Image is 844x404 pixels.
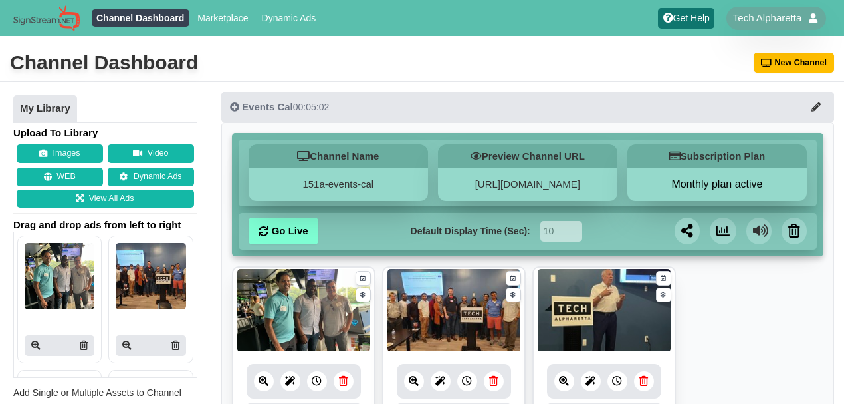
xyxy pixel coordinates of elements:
[13,126,197,140] h4: Upload To Library
[230,101,329,114] div: 00:05:02
[387,269,520,352] img: 305.961 kb
[658,8,714,29] a: Get Help
[249,144,428,168] h5: Channel Name
[10,49,198,76] div: Channel Dashboard
[92,9,189,27] a: Channel Dashboard
[17,144,103,163] button: Images
[237,269,370,352] img: 3.350 mb
[242,101,293,112] span: Events Cal
[540,221,582,242] input: Seconds
[193,9,253,27] a: Marketplace
[25,243,94,309] img: P250x250 image processing20250918 1639111 1ch377t
[475,178,580,190] a: [URL][DOMAIN_NAME]
[13,5,80,31] img: Sign Stream.NET
[116,243,185,309] img: P250x250 image processing20250910 996236 13d3kn1
[754,53,835,73] button: New Channel
[411,224,530,238] label: Default Display Time (Sec):
[538,269,671,352] img: 1569.739 kb
[108,168,194,186] a: Dynamic Ads
[13,218,197,232] span: Drag and drop ads from left to right
[17,168,103,186] button: WEB
[17,190,194,208] a: View All Ads
[257,9,321,27] a: Dynamic Ads
[108,144,194,163] button: Video
[249,218,318,244] a: Go Live
[778,340,844,404] iframe: Chat Widget
[13,387,181,398] span: Add Single or Multiple Assets to Channel
[13,95,77,123] a: My Library
[627,178,807,191] button: Monthly plan active
[249,168,428,201] div: 151a-events-cal
[221,92,834,122] button: Events Cal00:05:02
[733,11,801,25] span: Tech Alpharetta
[627,144,807,168] h5: Subscription Plan
[438,144,617,168] h5: Preview Channel URL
